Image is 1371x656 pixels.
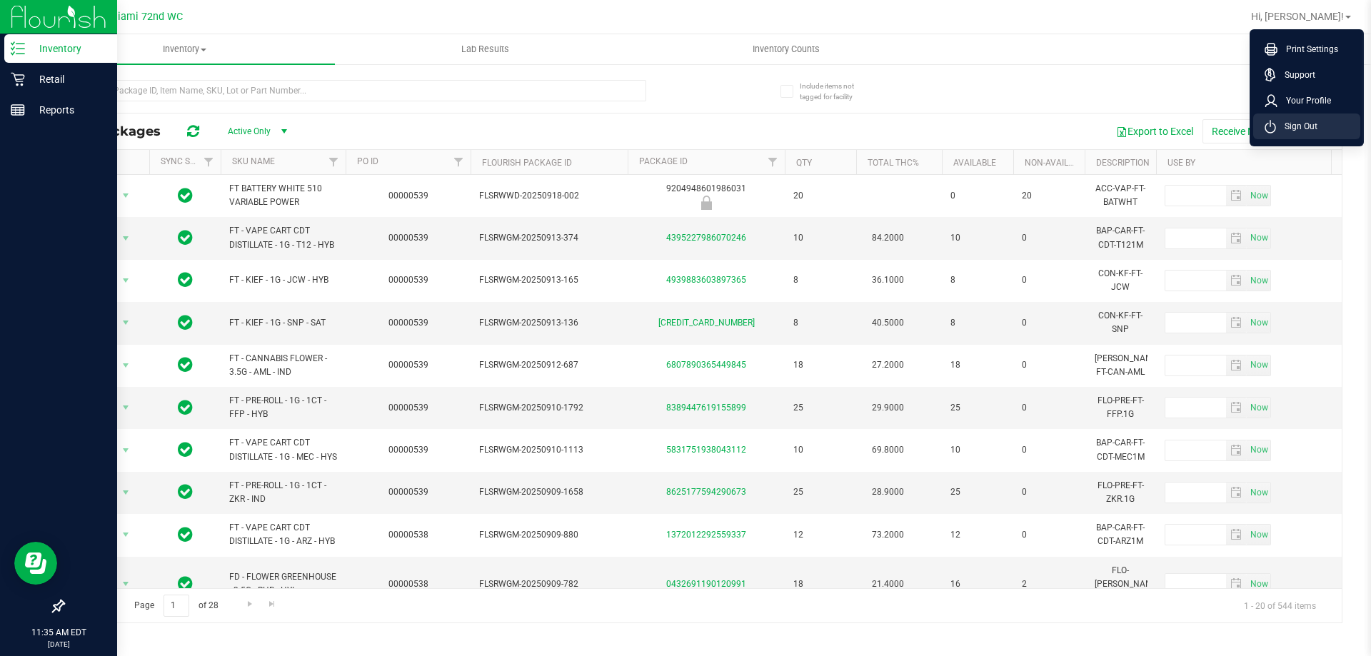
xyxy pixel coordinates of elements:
span: select [117,525,135,545]
span: 8 [793,273,848,287]
span: 84.2000 [865,228,911,248]
span: 10 [793,443,848,457]
span: 0 [1022,485,1076,499]
div: FLO-[PERSON_NAME]-RHB-HYI [1093,562,1147,607]
span: Sign Out [1276,119,1317,133]
span: 0 [1022,273,1076,287]
span: select [117,313,135,333]
span: In Sync [178,574,193,594]
span: FLSRWGM-20250909-880 [479,528,619,542]
span: Include items not tagged for facility [800,81,871,102]
span: All Packages [74,123,175,139]
span: select [1226,440,1247,460]
span: FT - CANNABIS FLOWER - 3.5G - AML - IND [229,352,337,379]
span: Inventory Counts [733,43,839,56]
a: Go to the last page [262,595,283,614]
span: Set Current date [1247,186,1271,206]
span: select [1226,228,1247,248]
span: select [117,574,135,594]
span: select [1247,483,1270,503]
span: 25 [793,401,848,415]
span: FLSRWGM-20250913-136 [479,316,619,330]
span: In Sync [178,270,193,290]
span: select [1226,186,1247,206]
span: FLSRWGM-20250910-1113 [479,443,619,457]
span: select [1247,574,1270,594]
span: 25 [950,401,1005,415]
span: In Sync [178,228,193,248]
span: 27.2000 [865,355,911,375]
span: FT - VAPE CART CDT DISTILLATE - 1G - MEC - HYS [229,436,337,463]
span: FD - FLOWER GREENHOUSE - 3.5G - RHB - HYI [229,570,337,597]
div: CON-KF-FT-JCW [1093,266,1147,296]
a: 4395227986070246 [666,233,746,243]
div: BAP-CAR-FT-CDT-T121M [1093,223,1147,253]
span: Page of 28 [122,595,230,617]
a: Description [1096,158,1150,168]
span: In Sync [178,440,193,460]
span: 0 [1022,443,1076,457]
span: FT BATTERY WHITE 510 VARIABLE POWER [229,182,337,209]
span: In Sync [178,525,193,545]
span: FT - VAPE CART CDT DISTILLATE - 1G - T12 - HYB [229,224,337,251]
span: 28.9000 [865,482,911,503]
span: 69.8000 [865,440,911,460]
span: select [117,271,135,291]
span: 0 [1022,401,1076,415]
p: [DATE] [6,639,111,650]
span: In Sync [178,355,193,375]
a: Filter [197,150,221,174]
span: 0 [950,189,1005,203]
a: Use By [1167,158,1195,168]
span: FLSRWGM-20250913-374 [479,231,619,245]
a: 00000539 [388,191,428,201]
span: FT - KIEF - 1G - JCW - HYB [229,273,337,287]
a: 00000539 [388,487,428,497]
span: Set Current date [1247,525,1271,545]
span: FLSRWGM-20250912-687 [479,358,619,372]
iframe: Resource center [14,542,57,585]
a: 00000539 [388,360,428,370]
span: 12 [793,528,848,542]
span: FLSRWGM-20250913-165 [479,273,619,287]
li: Sign Out [1253,113,1360,139]
span: Lab Results [442,43,528,56]
span: 16 [950,577,1005,591]
span: select [1247,355,1270,375]
button: Export to Excel [1107,119,1202,143]
span: select [1247,525,1270,545]
inline-svg: Reports [11,103,25,117]
span: select [1247,186,1270,206]
a: Total THC% [868,158,919,168]
span: select [117,440,135,460]
a: Available [953,158,996,168]
span: select [1247,398,1270,418]
span: Set Current date [1247,483,1271,503]
a: 00000538 [388,579,428,589]
div: [PERSON_NAME]-FT-CAN-AML [1093,350,1147,380]
a: 00000539 [388,403,428,413]
a: Filter [761,150,785,174]
div: BAP-CAR-FT-CDT-ARZ1M [1093,520,1147,550]
span: 8 [950,316,1005,330]
span: 1 - 20 of 544 items [1232,595,1327,616]
a: Inventory [34,34,335,64]
input: Search Package ID, Item Name, SKU, Lot or Part Number... [63,80,646,101]
span: Support [1276,68,1315,82]
div: FLO-PRE-FT-ZKR.1G [1093,478,1147,508]
a: 00000539 [388,445,428,455]
a: Qty [796,158,812,168]
div: FLO-PRE-FT-FFP.1G [1093,393,1147,423]
span: Set Current date [1247,228,1271,248]
span: 18 [793,358,848,372]
span: 29.9000 [865,398,911,418]
span: 10 [950,443,1005,457]
span: select [117,228,135,248]
a: 00000539 [388,233,428,243]
span: 0 [1022,528,1076,542]
span: select [1226,355,1247,375]
span: FLSRWGM-20250909-782 [479,577,619,591]
div: ACC-VAP-FT-BATWHT [1093,181,1147,211]
span: 25 [793,485,848,499]
span: In Sync [178,482,193,502]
